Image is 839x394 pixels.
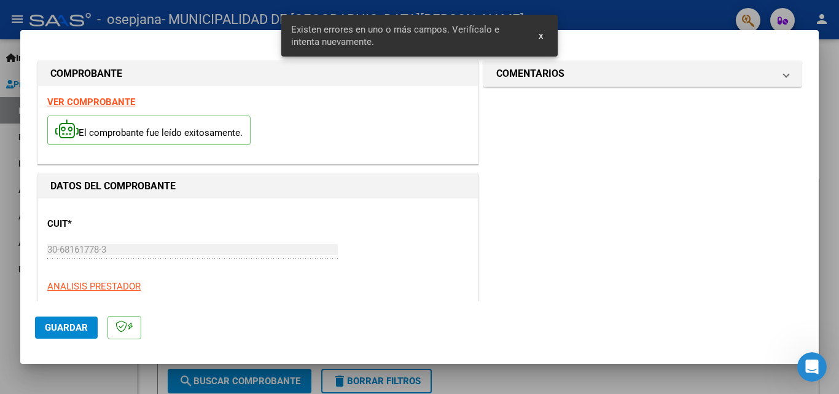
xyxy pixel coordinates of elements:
[47,97,135,108] a: VER COMPROBANTE
[496,66,564,81] h1: COMENTARIOS
[484,61,801,86] mat-expansion-panel-header: COMENTARIOS
[47,116,251,146] p: El comprobante fue leído exitosamente.
[797,352,827,382] iframe: Intercom live chat
[45,322,88,333] span: Guardar
[50,180,176,192] strong: DATOS DEL COMPROBANTE
[35,317,98,339] button: Guardar
[291,23,525,48] span: Existen errores en uno o más campos. Verifícalo e intenta nuevamente.
[47,281,141,292] span: ANALISIS PRESTADOR
[50,68,122,79] strong: COMPROBANTE
[539,30,543,41] span: x
[47,217,174,231] p: CUIT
